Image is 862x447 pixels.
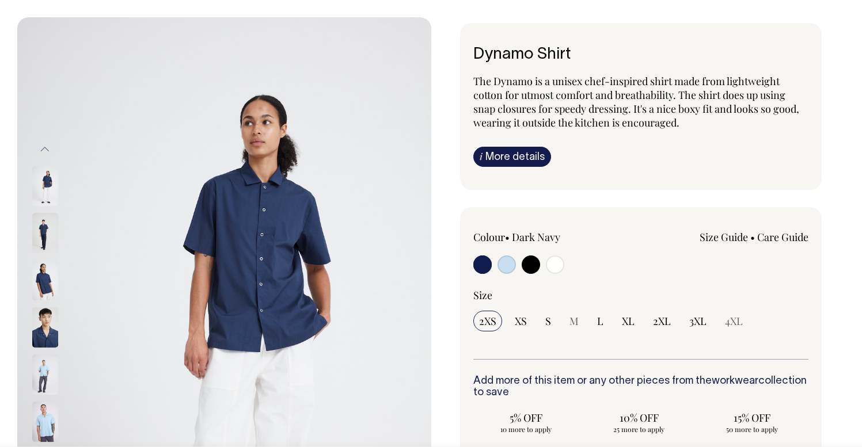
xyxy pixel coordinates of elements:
[473,288,809,302] div: Size
[32,213,58,253] img: dark-navy
[32,354,58,395] img: true-blue
[32,402,58,442] img: true-blue
[725,314,743,328] span: 4XL
[540,311,557,331] input: S
[473,147,551,167] a: iMore details
[32,307,58,347] img: dark-navy
[689,314,707,328] span: 3XL
[479,411,574,425] span: 5% OFF
[473,376,809,399] h6: Add more of this item or any other pieces from the collection to save
[592,425,686,434] span: 25 more to apply
[545,314,551,328] span: S
[473,46,809,64] h6: Dynamo Shirt
[757,230,808,244] a: Care Guide
[32,260,58,300] img: dark-navy
[509,311,533,331] input: XS
[564,311,584,331] input: M
[616,311,640,331] input: XL
[512,230,560,244] label: Dark Navy
[750,230,755,244] span: •
[473,74,799,129] span: The Dynamo is a unisex chef-inspired shirt made from lightweight cotton for utmost comfort and br...
[683,311,712,331] input: 3XL
[705,411,799,425] span: 15% OFF
[473,311,502,331] input: 2XS
[592,411,686,425] span: 10% OFF
[699,407,805,437] input: 15% OFF 50 more to apply
[700,230,748,244] a: Size Guide
[480,150,483,162] span: i
[653,314,671,328] span: 2XL
[505,230,510,244] span: •
[515,314,527,328] span: XS
[647,311,677,331] input: 2XL
[479,425,574,434] span: 10 more to apply
[32,166,58,206] img: dark-navy
[591,311,609,331] input: L
[712,376,758,386] a: workwear
[622,314,635,328] span: XL
[473,407,579,437] input: 5% OFF 10 more to apply
[719,311,749,331] input: 4XL
[586,407,692,437] input: 10% OFF 25 more to apply
[597,314,603,328] span: L
[479,314,496,328] span: 2XS
[473,230,607,244] div: Colour
[569,314,579,328] span: M
[36,136,54,162] button: Previous
[705,425,799,434] span: 50 more to apply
